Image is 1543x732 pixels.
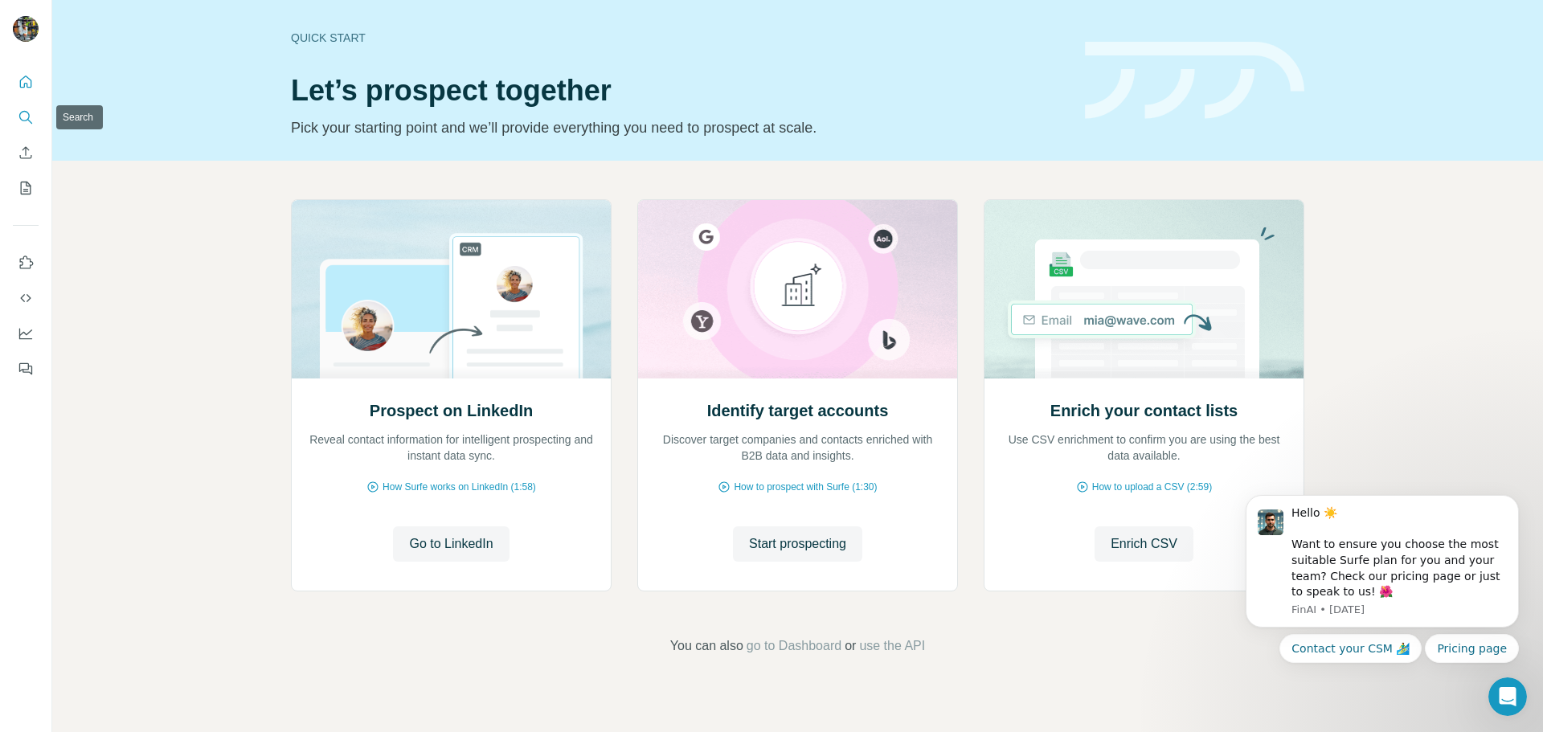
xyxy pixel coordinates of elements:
[291,30,1066,46] div: Quick start
[370,399,533,422] h2: Prospect on LinkedIn
[1085,42,1304,120] img: banner
[393,526,509,562] button: Go to LinkedIn
[308,431,595,464] p: Reveal contact information for intelligent prospecting and instant data sync.
[845,636,856,656] span: or
[291,75,1066,107] h1: Let’s prospect together
[1111,534,1177,554] span: Enrich CSV
[670,636,743,656] span: You can also
[637,200,958,378] img: Identify target accounts
[13,354,39,383] button: Feedback
[1050,399,1238,422] h2: Enrich your contact lists
[654,431,941,464] p: Discover target companies and contacts enriched with B2B data and insights.
[734,480,877,494] span: How to prospect with Surfe (1:30)
[13,16,39,42] img: Avatar
[747,636,841,656] button: go to Dashboard
[707,399,889,422] h2: Identify target accounts
[291,117,1066,139] p: Pick your starting point and we’ll provide everything you need to prospect at scale.
[1488,677,1527,716] iframe: Intercom live chat
[859,636,925,656] button: use the API
[383,480,536,494] span: How Surfe works on LinkedIn (1:58)
[13,138,39,167] button: Enrich CSV
[1095,526,1193,562] button: Enrich CSV
[1001,431,1287,464] p: Use CSV enrichment to confirm you are using the best data available.
[13,319,39,348] button: Dashboard
[749,534,846,554] span: Start prospecting
[1092,480,1212,494] span: How to upload a CSV (2:59)
[13,103,39,132] button: Search
[13,174,39,202] button: My lists
[291,200,612,378] img: Prospect on LinkedIn
[13,67,39,96] button: Quick start
[733,526,862,562] button: Start prospecting
[13,248,39,277] button: Use Surfe on LinkedIn
[13,284,39,313] button: Use Surfe API
[1222,442,1543,689] iframe: Intercom notifications message
[409,534,493,554] span: Go to LinkedIn
[984,200,1304,378] img: Enrich your contact lists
